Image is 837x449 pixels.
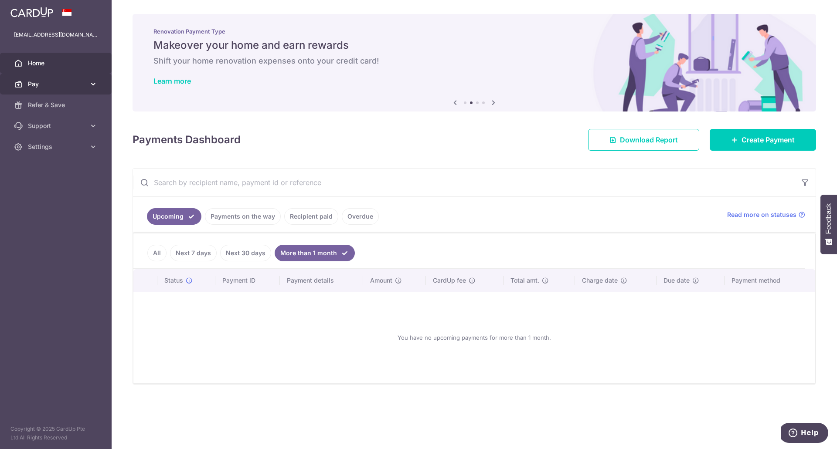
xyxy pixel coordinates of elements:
span: Pay [28,80,85,88]
button: Feedback - Show survey [820,195,837,254]
h6: Shift your home renovation expenses onto your credit card! [153,56,795,66]
img: CardUp [10,7,53,17]
a: Create Payment [710,129,816,151]
th: Payment method [725,269,815,292]
a: Next 7 days [170,245,217,261]
a: Upcoming [147,208,201,225]
span: Total amt. [510,276,539,285]
span: Feedback [825,203,833,234]
span: Settings [28,142,85,151]
a: More than 1 month [275,245,355,261]
img: Renovation banner [133,14,816,111]
iframe: Opens a widget where you can find more information [781,423,828,445]
div: You have no upcoming payments for more than 1 month. [144,299,805,376]
span: Refer & Save [28,101,85,109]
p: [EMAIL_ADDRESS][DOMAIN_NAME] [14,30,98,39]
a: Payments on the way [205,208,281,225]
span: Read more on statuses [727,210,796,219]
span: Create Payment [742,135,795,145]
a: Learn more [153,77,191,85]
input: Search by recipient name, payment id or reference [133,169,795,196]
span: Home [28,59,85,68]
a: Read more on statuses [727,210,805,219]
span: Charge date [582,276,618,285]
span: Download Report [620,135,678,145]
span: Status [164,276,183,285]
h4: Payments Dashboard [133,132,241,148]
a: Recipient paid [284,208,338,225]
a: Next 30 days [220,245,271,261]
a: Overdue [342,208,379,225]
span: Amount [370,276,392,285]
th: Payment details [280,269,364,292]
th: Payment ID [215,269,280,292]
span: Due date [663,276,690,285]
p: Renovation Payment Type [153,28,795,35]
span: Support [28,122,85,130]
a: Download Report [588,129,699,151]
a: All [147,245,167,261]
h5: Makeover your home and earn rewards [153,38,795,52]
span: CardUp fee [433,276,466,285]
